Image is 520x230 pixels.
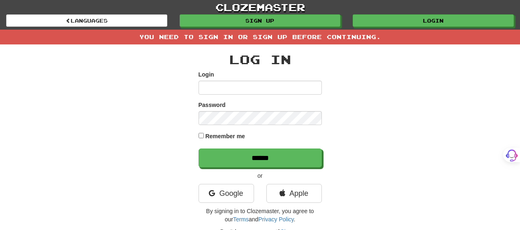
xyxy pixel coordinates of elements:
label: Remember me [205,132,245,140]
p: By signing in to Clozemaster, you agree to our and . [199,207,322,223]
a: Login [353,14,514,27]
a: Privacy Policy [258,216,294,223]
h2: Log In [199,53,322,66]
label: Login [199,70,214,79]
label: Password [199,101,226,109]
a: Sign up [180,14,341,27]
p: or [199,172,322,180]
a: Google [199,184,254,203]
a: Terms [233,216,249,223]
a: Languages [6,14,167,27]
a: Apple [266,184,322,203]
